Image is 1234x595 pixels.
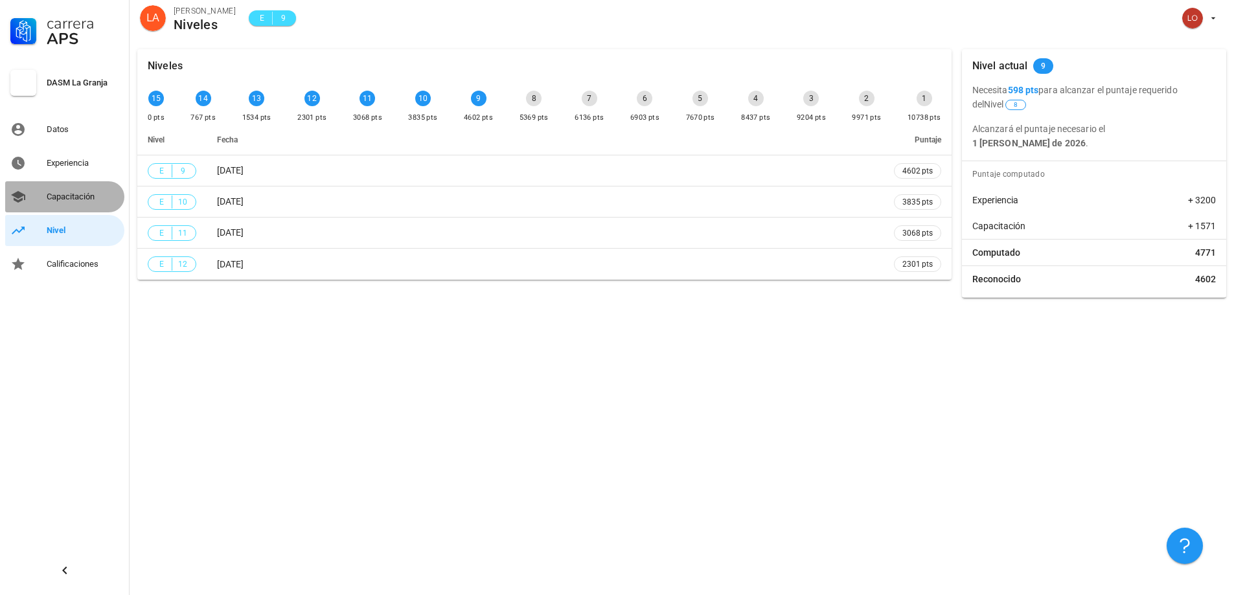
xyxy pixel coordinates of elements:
[741,111,770,124] div: 8437 pts
[915,135,941,144] span: Puntaje
[278,12,288,25] span: 9
[582,91,597,106] div: 7
[156,258,166,271] span: E
[156,227,166,240] span: E
[5,249,124,280] a: Calificaciones
[1188,219,1216,232] span: + 1571
[304,91,320,106] div: 12
[637,91,652,106] div: 6
[177,196,188,208] span: 10
[148,111,165,124] div: 0 pts
[972,246,1020,259] span: Computado
[177,227,188,240] span: 11
[140,5,166,31] div: avatar
[575,111,604,124] div: 6136 pts
[902,258,933,271] span: 2301 pts
[1041,58,1045,74] span: 9
[1008,85,1039,95] b: 598 pts
[859,91,874,106] div: 2
[408,111,437,124] div: 3835 pts
[5,215,124,246] a: Nivel
[360,91,375,106] div: 11
[972,219,1025,232] span: Capacitación
[520,111,549,124] div: 5369 pts
[146,5,159,31] span: LA
[1182,8,1203,28] div: avatar
[692,91,708,106] div: 5
[5,148,124,179] a: Experiencia
[47,225,119,236] div: Nivel
[852,111,881,124] div: 9971 pts
[177,258,188,271] span: 12
[148,91,164,106] div: 15
[967,161,1226,187] div: Puntaje computado
[47,31,119,47] div: APS
[174,17,236,32] div: Niveles
[217,196,244,207] span: [DATE]
[137,124,207,155] th: Nivel
[242,111,271,124] div: 1534 pts
[217,227,244,238] span: [DATE]
[748,91,764,106] div: 4
[972,273,1021,286] span: Reconocido
[207,124,884,155] th: Fecha
[47,158,119,168] div: Experiencia
[902,227,933,240] span: 3068 pts
[972,138,1086,148] b: 1 [PERSON_NAME] de 2026
[686,111,715,124] div: 7670 pts
[464,111,493,124] div: 4602 pts
[174,5,236,17] div: [PERSON_NAME]
[1188,194,1216,207] span: + 3200
[217,259,244,269] span: [DATE]
[803,91,819,106] div: 3
[257,12,267,25] span: E
[196,91,211,106] div: 14
[526,91,542,106] div: 8
[972,49,1028,83] div: Nivel actual
[972,122,1216,150] p: Alcanzará el puntaje necesario el .
[884,124,952,155] th: Puntaje
[1195,246,1216,259] span: 4771
[47,192,119,202] div: Capacitación
[5,181,124,212] a: Capacitación
[1014,100,1018,109] span: 8
[249,91,264,106] div: 13
[47,124,119,135] div: Datos
[156,196,166,208] span: E
[353,111,382,124] div: 3068 pts
[972,83,1216,111] p: Necesita para alcanzar el puntaje requerido del
[47,259,119,269] div: Calificaciones
[190,111,216,124] div: 767 pts
[630,111,659,124] div: 6903 pts
[47,78,119,88] div: DASM La Granja
[5,114,124,145] a: Datos
[217,135,238,144] span: Fecha
[415,91,431,106] div: 10
[148,49,183,83] div: Niveles
[917,91,932,106] div: 1
[972,194,1018,207] span: Experiencia
[908,111,941,124] div: 10738 pts
[984,99,1027,109] span: Nivel
[47,16,119,31] div: Carrera
[148,135,165,144] span: Nivel
[902,196,933,208] span: 3835 pts
[156,164,166,177] span: E
[297,111,326,124] div: 2301 pts
[797,111,826,124] div: 9204 pts
[217,165,244,175] span: [DATE]
[177,164,188,177] span: 9
[902,164,933,177] span: 4602 pts
[471,91,486,106] div: 9
[1195,273,1216,286] span: 4602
